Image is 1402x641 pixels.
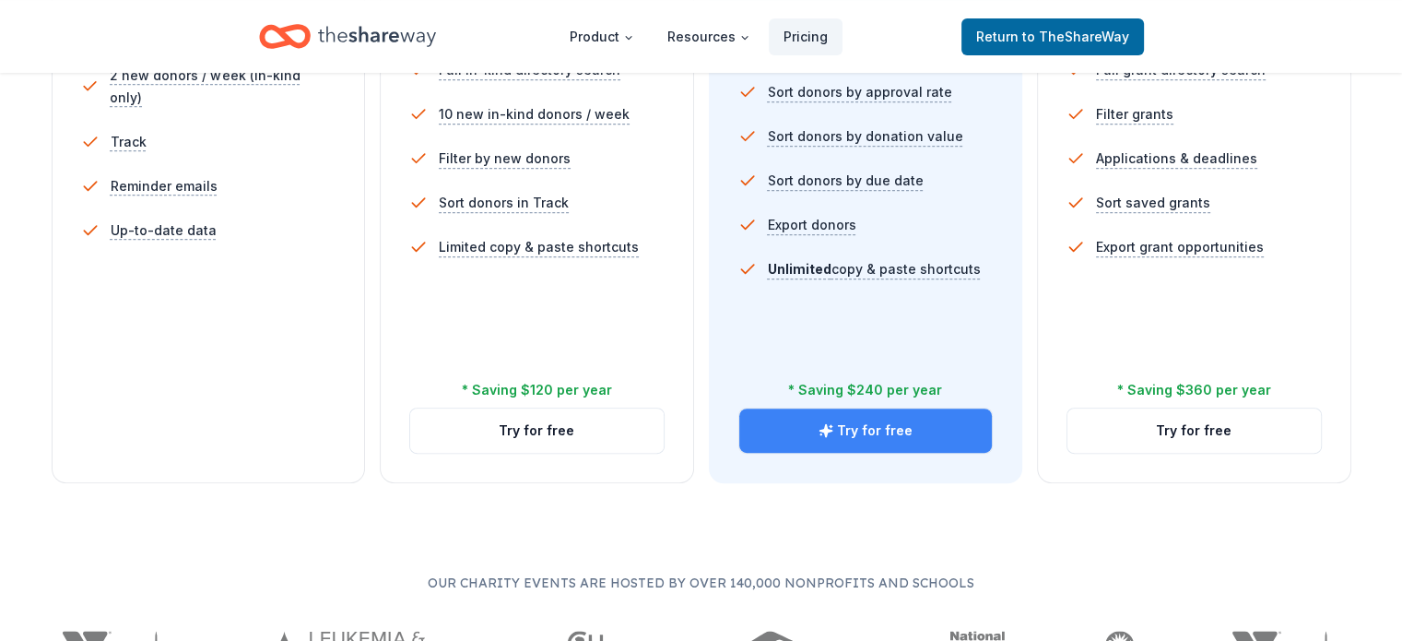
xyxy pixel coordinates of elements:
span: 10 new in-kind donors / week [439,103,630,125]
span: Sort donors by due date [768,170,924,192]
a: Returnto TheShareWay [961,18,1144,55]
span: Sort donors in Track [439,192,569,214]
span: Sort saved grants [1096,192,1210,214]
nav: Main [555,15,842,58]
a: Home [259,15,436,58]
span: to TheShareWay [1022,29,1129,44]
div: * Saving $120 per year [462,379,612,401]
button: Product [555,18,649,55]
span: Applications & deadlines [1096,148,1257,170]
span: Sort donors by approval rate [768,81,952,103]
span: Filter by new donors [439,148,571,170]
span: Unlimited [768,261,831,277]
span: Limited copy & paste shortcuts [439,236,639,258]
button: Try for free [739,409,993,453]
span: Up-to-date data [111,220,217,242]
p: Our charity events are hosted by over 140,000 nonprofits and schools [44,572,1358,594]
span: Sort donors by donation value [768,125,963,148]
span: Filter grants [1096,103,1173,125]
button: Try for free [410,409,664,453]
div: * Saving $360 per year [1117,379,1271,401]
button: Try for free [1067,409,1321,453]
button: Resources [653,18,765,55]
span: Export grant opportunities [1096,236,1264,258]
span: Return [976,26,1129,48]
span: 2 new donors / week (in-kind only) [110,65,336,109]
span: Export donors [768,214,856,236]
span: copy & paste shortcuts [768,261,981,277]
span: Track [111,131,147,153]
div: * Saving $240 per year [788,379,942,401]
span: Reminder emails [111,175,218,197]
a: Pricing [769,18,842,55]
